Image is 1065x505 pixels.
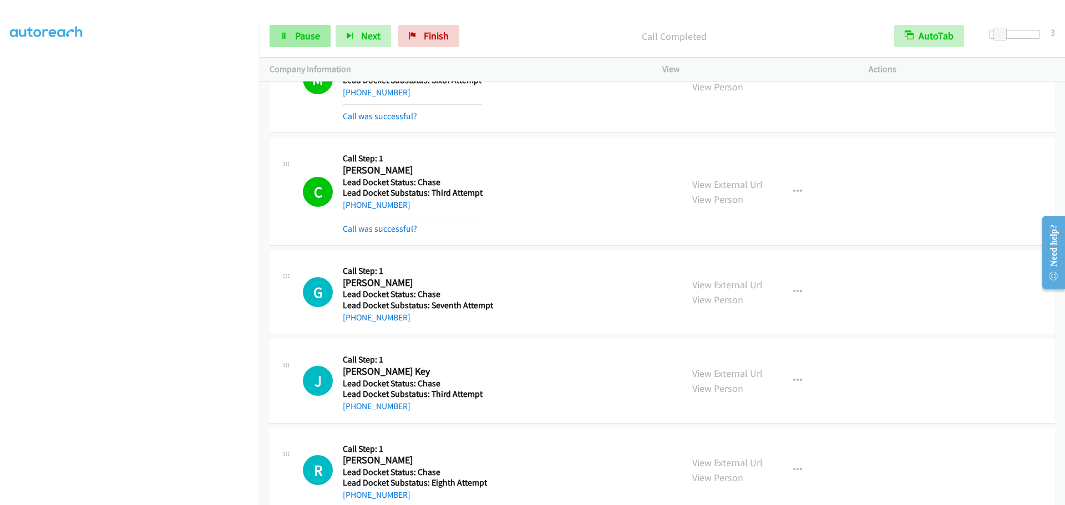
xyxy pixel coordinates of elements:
[361,29,381,42] span: Next
[692,278,763,291] a: View External Url
[343,277,493,289] h2: [PERSON_NAME]
[343,111,417,121] a: Call was successful?
[692,456,763,469] a: View External Url
[692,193,743,206] a: View Person
[343,200,410,210] a: [PHONE_NUMBER]
[343,489,410,500] a: [PHONE_NUMBER]
[303,277,333,307] h1: G
[303,277,333,307] div: The call is yet to be attempted
[343,312,410,323] a: [PHONE_NUMBER]
[398,25,459,47] a: Finish
[474,29,874,44] p: Call Completed
[424,29,449,42] span: Finish
[343,477,487,488] h5: Lead Docket Substatus: Eighth Attempt
[343,289,493,300] h5: Lead Docket Status: Chase
[662,63,849,76] p: View
[343,187,483,198] h5: Lead Docket Substatus: Third Attempt
[894,25,964,47] button: AutoTab
[343,177,483,188] h5: Lead Docket Status: Chase
[303,366,333,396] h1: J
[1050,25,1055,40] div: 3
[692,178,763,191] a: View External Url
[343,223,417,234] a: Call was successful?
[270,63,642,76] p: Company Information
[692,471,743,484] a: View Person
[343,467,487,478] h5: Lead Docket Status: Chase
[343,164,483,177] h2: [PERSON_NAME]
[692,80,743,93] a: View Person
[295,29,320,42] span: Pause
[869,63,1055,76] p: Actions
[692,367,763,380] a: View External Url
[692,293,743,306] a: View Person
[343,153,483,164] h5: Call Step: 1
[343,300,493,311] h5: Lead Docket Substatus: Seventh Attempt
[343,87,410,98] a: [PHONE_NUMBER]
[303,455,333,485] div: The call is yet to be attempted
[343,266,493,277] h5: Call Step: 1
[270,25,331,47] a: Pause
[343,401,410,411] a: [PHONE_NUMBER]
[343,389,483,400] h5: Lead Docket Substatus: Third Attempt
[343,378,483,389] h5: Lead Docket Status: Chase
[1033,208,1065,297] iframe: Resource Center
[303,177,333,207] h1: C
[343,443,487,455] h5: Call Step: 1
[343,454,487,467] h2: [PERSON_NAME]
[303,455,333,485] h1: R
[343,354,483,365] h5: Call Step: 1
[343,365,483,378] h2: [PERSON_NAME] Key
[303,366,333,396] div: The call is yet to be attempted
[692,382,743,395] a: View Person
[336,25,391,47] button: Next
